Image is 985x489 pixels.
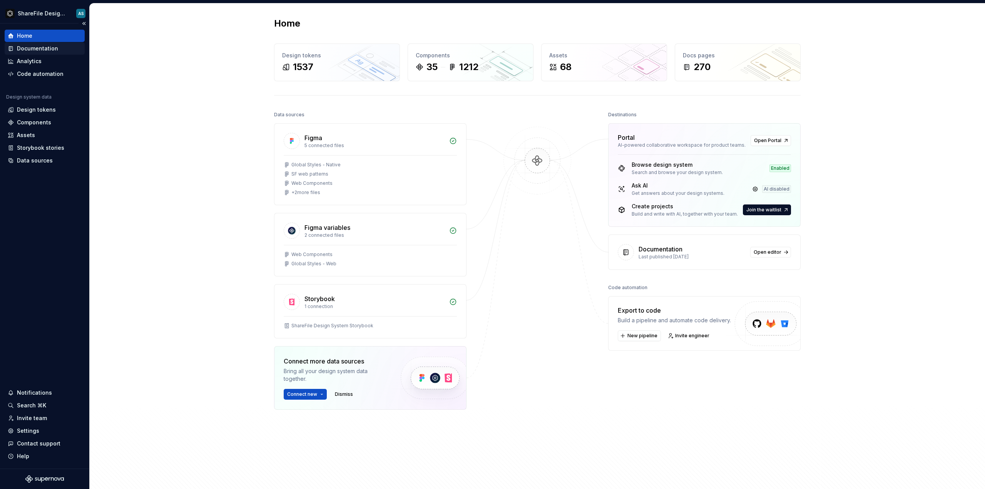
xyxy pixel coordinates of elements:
a: Design tokens [5,104,85,116]
button: Contact support [5,437,85,450]
div: Browse design system [632,161,723,169]
div: Build and write with AI, together with your team. [632,211,738,217]
div: Data sources [274,109,304,120]
div: 1212 [459,61,478,73]
div: Home [17,32,32,40]
div: Invite team [17,414,47,422]
h2: Home [274,17,300,30]
div: 2 connected files [304,232,445,238]
div: Design system data [6,94,52,100]
div: Design tokens [282,52,392,59]
div: Build a pipeline and automate code delivery. [618,317,731,324]
span: Connect new [287,391,317,397]
div: Export to code [618,306,731,315]
button: Help [5,450,85,462]
div: Help [17,452,29,460]
img: 16fa4d48-c719-41e7-904a-cec51ff481f5.png [5,9,15,18]
a: Design tokens1537 [274,44,400,81]
div: Code automation [17,70,64,78]
div: Get answers about your design systems. [632,190,724,196]
div: Contact support [17,440,60,447]
div: Connect more data sources [284,357,388,366]
a: Figma variables2 connected filesWeb ComponentsGlobal Styles - Web [274,213,467,276]
div: 1537 [293,61,313,73]
div: Web Components [291,251,333,258]
div: 35 [426,61,438,73]
div: 68 [560,61,572,73]
div: Enabled [769,164,791,172]
div: Analytics [17,57,42,65]
a: Storybook1 connectionShareFile Design System Storybook [274,284,467,338]
svg: Supernova Logo [25,475,64,483]
a: Invite engineer [666,330,713,341]
div: Destinations [608,109,637,120]
div: Notifications [17,389,52,397]
a: Storybook stories [5,142,85,154]
span: Invite engineer [675,333,709,339]
div: ShareFile Design System Storybook [291,323,373,329]
a: Figma5 connected filesGlobal Styles - NativeSF web patternsWeb Components+2more files [274,123,467,205]
div: Figma variables [304,223,350,232]
div: Global Styles - Native [291,162,341,168]
div: Storybook stories [17,144,64,152]
a: Code automation [5,68,85,80]
a: Settings [5,425,85,437]
a: Docs pages270 [675,44,801,81]
span: Join the waitlist [746,207,781,213]
span: New pipeline [627,333,657,339]
div: Components [17,119,51,126]
div: Last published [DATE] [639,254,746,260]
div: Figma [304,133,322,142]
a: Components351212 [408,44,533,81]
a: Assets68 [541,44,667,81]
div: Data sources [17,157,53,164]
span: Open editor [754,249,781,255]
div: AI-powered collaborative workspace for product teams. [618,142,746,148]
div: Portal [618,133,635,142]
div: Web Components [291,180,333,186]
a: Home [5,30,85,42]
div: 1 connection [304,303,445,310]
div: Ask AI [632,182,724,189]
a: Open Portal [751,135,791,146]
div: Documentation [639,244,682,254]
div: Bring all your design system data together. [284,367,388,383]
div: + 2 more files [291,189,320,196]
div: Assets [17,131,35,139]
div: Code automation [608,282,647,293]
div: Search and browse your design system. [632,169,723,176]
a: Assets [5,129,85,141]
span: Dismiss [335,391,353,397]
div: Components [416,52,525,59]
div: Search ⌘K [17,402,46,409]
a: Data sources [5,154,85,167]
button: Connect new [284,389,327,400]
a: Open editor [750,247,791,258]
a: Documentation [5,42,85,55]
div: Design tokens [17,106,56,114]
div: Settings [17,427,39,435]
div: ShareFile Design System [18,10,67,17]
div: Assets [549,52,659,59]
span: Open Portal [754,137,781,144]
div: Storybook [304,294,335,303]
button: Collapse sidebar [79,18,89,29]
div: 5 connected files [304,142,445,149]
div: 270 [694,61,711,73]
a: Analytics [5,55,85,67]
div: Documentation [17,45,58,52]
div: SF web patterns [291,171,328,177]
button: Search ⌘K [5,399,85,412]
div: Create projects [632,203,738,210]
button: Notifications [5,387,85,399]
a: Components [5,116,85,129]
a: Invite team [5,412,85,424]
button: Join the waitlist [743,204,791,215]
div: AS [78,10,84,17]
button: ShareFile Design SystemAS [2,5,88,22]
button: New pipeline [618,330,661,341]
div: Docs pages [683,52,793,59]
div: Global Styles - Web [291,261,336,267]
